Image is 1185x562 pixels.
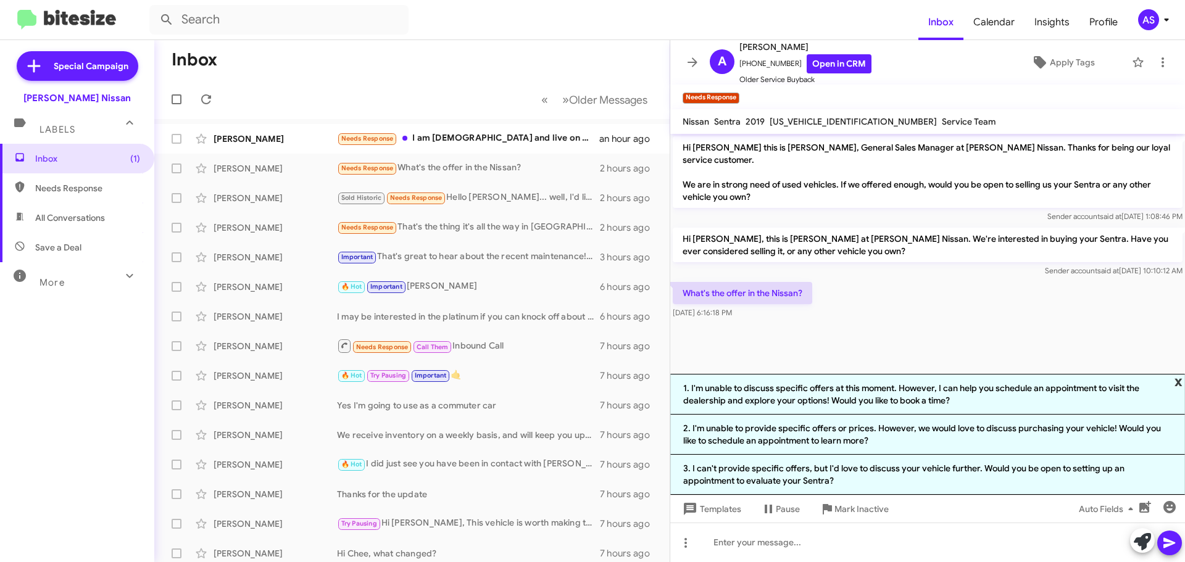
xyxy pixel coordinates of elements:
[834,498,889,520] span: Mark Inactive
[600,547,660,560] div: 7 hours ago
[341,223,394,231] span: Needs Response
[214,310,337,323] div: [PERSON_NAME]
[569,93,647,107] span: Older Messages
[23,92,131,104] div: [PERSON_NAME] Nissan
[341,519,377,527] span: Try Pausing
[337,161,600,175] div: What's the offer in the Nissan?
[600,251,660,263] div: 3 hours ago
[718,52,726,72] span: A
[942,116,996,127] span: Service Team
[1079,498,1138,520] span: Auto Fields
[337,250,600,264] div: That's great to hear about the recent maintenance! It sounds like the vehicle is in good shape. W...
[337,429,600,441] div: We receive inventory on a weekly basis, and will keep you updated with what we receive!
[337,488,600,500] div: Thanks for the update
[1128,9,1171,30] button: AS
[341,253,373,261] span: Important
[17,51,138,81] a: Special Campaign
[600,370,660,382] div: 7 hours ago
[670,374,1185,415] li: 1. I'm unable to discuss specific offers at this moment. However, I can help you schedule an appo...
[807,54,871,73] a: Open in CRM
[599,133,660,145] div: an hour ago
[555,87,655,112] button: Next
[341,134,394,143] span: Needs Response
[130,152,140,165] span: (1)
[341,371,362,379] span: 🔥 Hot
[214,547,337,560] div: [PERSON_NAME]
[214,251,337,263] div: [PERSON_NAME]
[417,343,449,351] span: Call Them
[810,498,899,520] button: Mark Inactive
[600,162,660,175] div: 2 hours ago
[683,116,709,127] span: Nissan
[337,310,600,323] div: I may be interested in the platinum if you can knock off about $6k and it has an extended warranty
[1100,212,1121,221] span: said at
[670,455,1185,495] li: 3. I can't provide specific offers, but I'd love to discuss your vehicle further. Would you be op...
[673,308,732,317] span: [DATE] 6:16:18 PM
[673,136,1183,208] p: Hi [PERSON_NAME] this is [PERSON_NAME], General Sales Manager at [PERSON_NAME] Nissan. Thanks for...
[39,124,75,135] span: Labels
[600,310,660,323] div: 6 hours ago
[356,343,409,351] span: Needs Response
[337,131,599,146] div: I am [DEMOGRAPHIC_DATA] and live on a fixed income. Although My health concerns are minimal.. I d...
[999,51,1126,73] button: Apply Tags
[214,488,337,500] div: [PERSON_NAME]
[54,60,128,72] span: Special Campaign
[214,458,337,471] div: [PERSON_NAME]
[214,192,337,204] div: [PERSON_NAME]
[337,547,600,560] div: Hi Chee, what changed?
[390,194,443,202] span: Needs Response
[600,221,660,234] div: 2 hours ago
[214,340,337,352] div: [PERSON_NAME]
[214,399,337,411] div: [PERSON_NAME]
[39,277,65,288] span: More
[337,279,600,294] div: [PERSON_NAME]
[600,192,660,204] div: 2 hours ago
[1045,266,1183,275] span: Sender account [DATE] 10:10:12 AM
[214,370,337,382] div: [PERSON_NAME]
[1047,212,1183,221] span: Sender account [DATE] 1:08:46 PM
[739,54,871,73] span: [PHONE_NUMBER]
[1069,498,1148,520] button: Auto Fields
[341,194,382,202] span: Sold Historic
[600,399,660,411] div: 7 hours ago
[214,221,337,234] div: [PERSON_NAME]
[35,241,81,254] span: Save a Deal
[35,152,140,165] span: Inbox
[1025,4,1079,40] a: Insights
[35,182,140,194] span: Needs Response
[1079,4,1128,40] a: Profile
[337,516,600,531] div: Hi [PERSON_NAME], This vehicle is worth making the drive! Would this weekend work for you to stop...
[341,164,394,172] span: Needs Response
[341,460,362,468] span: 🔥 Hot
[1138,9,1159,30] div: AS
[35,212,105,224] span: All Conversations
[214,518,337,530] div: [PERSON_NAME]
[534,87,555,112] button: Previous
[683,93,739,104] small: Needs Response
[746,116,765,127] span: 2019
[149,5,409,35] input: Search
[370,371,406,379] span: Try Pausing
[337,220,600,234] div: That's the thing it's all the way in [GEOGRAPHIC_DATA] and I live in [GEOGRAPHIC_DATA]
[600,458,660,471] div: 7 hours ago
[534,87,655,112] nav: Page navigation example
[337,338,600,353] div: Inbound Call
[341,283,362,291] span: 🔥 Hot
[1175,374,1183,389] span: x
[673,282,812,304] p: What's the offer in the Nissan?
[680,498,741,520] span: Templates
[600,340,660,352] div: 7 hours ago
[337,457,600,471] div: I did just see you have been in contact with [PERSON_NAME] as well ! thanks for the update
[739,39,871,54] span: [PERSON_NAME]
[670,415,1185,455] li: 2. I'm unable to provide specific offers or prices. However, we would love to discuss purchasing ...
[600,488,660,500] div: 7 hours ago
[172,50,217,70] h1: Inbox
[1050,51,1095,73] span: Apply Tags
[739,73,871,86] span: Older Service Buyback
[918,4,963,40] a: Inbox
[776,498,800,520] span: Pause
[600,281,660,293] div: 6 hours ago
[337,399,600,411] div: Yes I'm going to use as a commuter car
[751,498,810,520] button: Pause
